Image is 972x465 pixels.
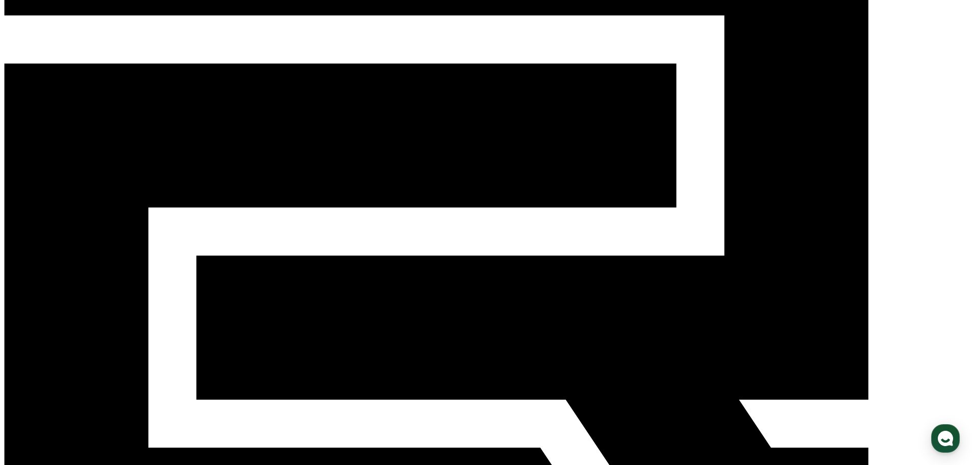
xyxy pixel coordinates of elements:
[158,339,170,347] span: 설정
[32,339,38,347] span: 홈
[132,324,196,349] a: 설정
[67,324,132,349] a: 대화
[3,324,67,349] a: 홈
[93,339,106,348] span: 대화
